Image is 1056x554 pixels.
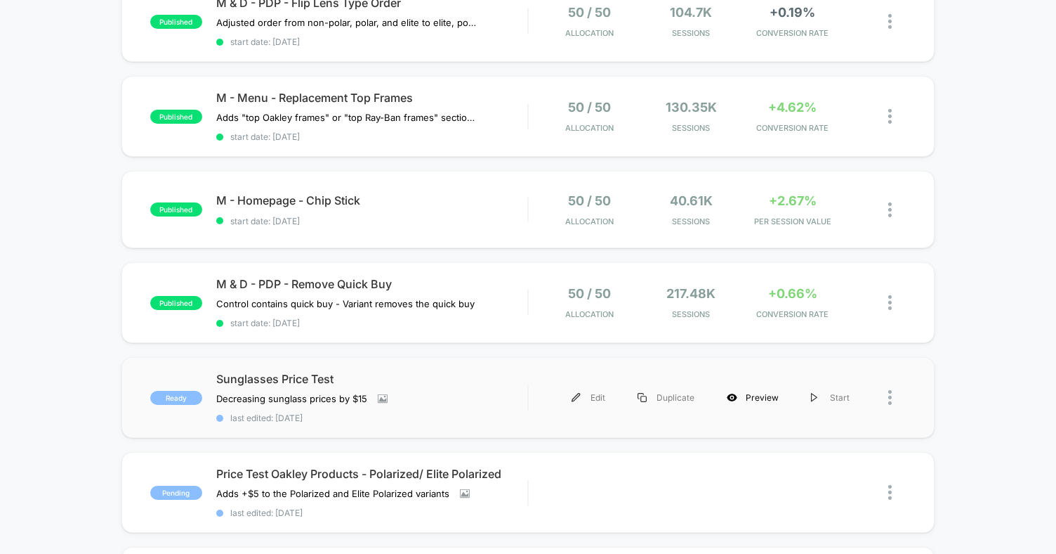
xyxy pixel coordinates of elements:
span: Sessions [644,217,738,226]
span: 50 / 50 [568,100,611,115]
img: menu [638,393,647,402]
div: Start [795,382,866,413]
span: start date: [DATE] [216,131,527,142]
span: 50 / 50 [568,193,611,208]
span: Decreasing sunglass prices by $15 [216,393,367,404]
span: PER SESSION VALUE [745,217,839,226]
span: Sunglasses Price Test [216,372,527,386]
img: close [888,390,892,405]
span: start date: [DATE] [216,318,527,328]
span: 217.48k [666,286,715,301]
span: published [150,202,202,217]
img: menu [811,393,818,402]
span: M - Menu - Replacement Top Frames [216,91,527,105]
span: Allocation [565,217,614,226]
span: +4.62% [768,100,817,115]
span: Control contains quick buy - Variant removes the quick buy [216,298,475,309]
span: 50 / 50 [568,286,611,301]
span: Adds +$5 to the Polarized and Elite Polarized variants [216,488,449,499]
span: Sessions [644,309,738,319]
span: last edited: [DATE] [216,508,527,518]
span: 50 / 50 [568,5,611,20]
span: start date: [DATE] [216,37,527,47]
span: M & D - PDP - Remove Quick Buy [216,277,527,291]
span: Adds "top Oakley frames" or "top Ray-Ban frames" section to replacement lenses for Oakley and Ray... [216,112,477,123]
img: close [888,485,892,500]
span: +0.66% [768,286,817,301]
div: Edit [555,382,621,413]
span: CONVERSION RATE [745,309,839,319]
span: +2.67% [769,193,817,208]
span: CONVERSION RATE [745,123,839,133]
span: 130.35k [666,100,717,115]
span: Price Test Oakley Products - Polarized/ Elite Polarized [216,467,527,481]
img: close [888,14,892,29]
span: Adjusted order from non-polar, polar, and elite to elite, polar, and non-polar in variant [216,17,477,28]
span: Sessions [644,28,738,38]
span: 104.7k [670,5,712,20]
span: Ready [150,391,202,405]
span: last edited: [DATE] [216,413,527,423]
img: close [888,295,892,310]
span: published [150,15,202,29]
span: Allocation [565,309,614,319]
div: Preview [711,382,795,413]
div: Duplicate [621,382,711,413]
span: 40.61k [670,193,713,208]
img: menu [572,393,581,402]
span: Allocation [565,28,614,38]
span: published [150,296,202,310]
span: CONVERSION RATE [745,28,839,38]
img: close [888,202,892,217]
span: +0.19% [770,5,815,20]
span: published [150,110,202,124]
span: M - Homepage - Chip Stick [216,193,527,207]
span: Pending [150,486,202,500]
span: start date: [DATE] [216,216,527,226]
span: Sessions [644,123,738,133]
span: Allocation [565,123,614,133]
img: close [888,109,892,124]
